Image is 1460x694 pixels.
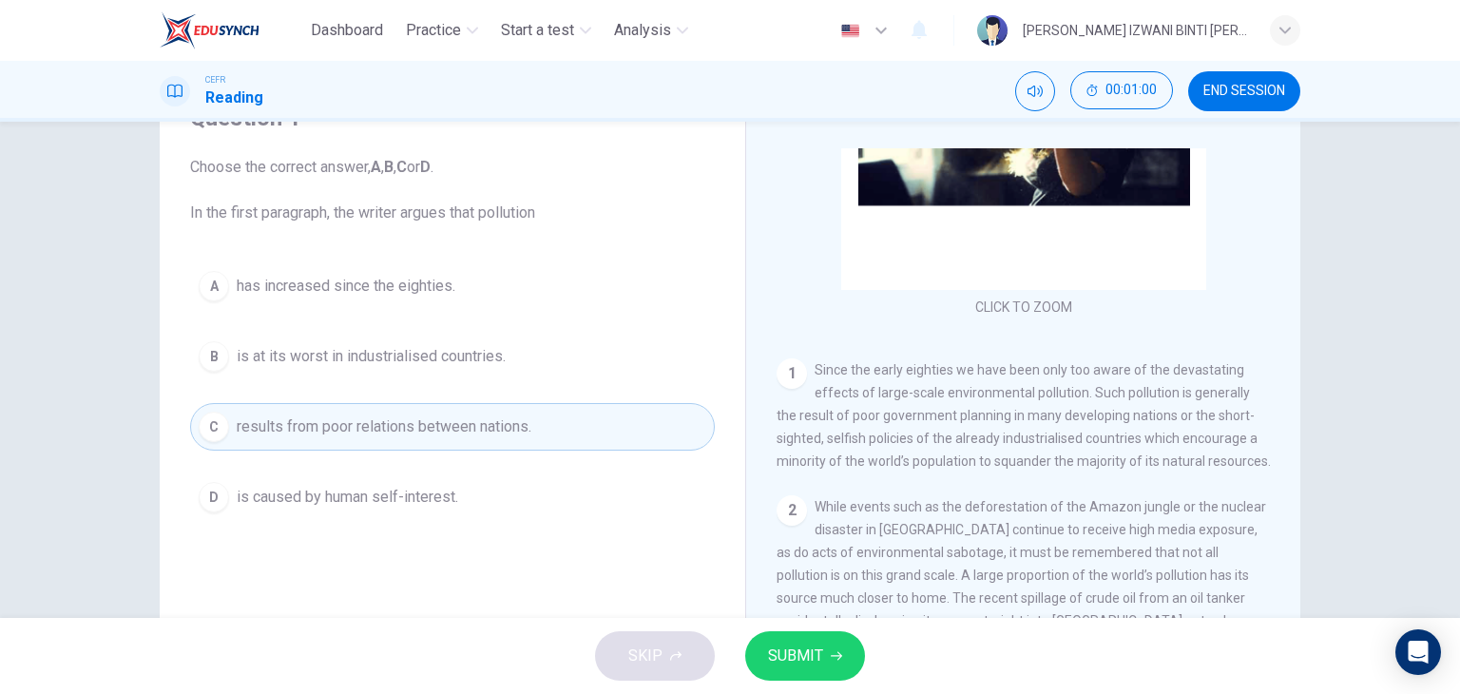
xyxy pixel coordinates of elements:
div: [PERSON_NAME] IZWANI BINTI [PERSON_NAME] [1023,19,1247,42]
span: has increased since the eighties. [237,275,455,298]
div: B [199,341,229,372]
button: Analysis [606,13,696,48]
div: D [199,482,229,512]
span: 00:01:00 [1105,83,1157,98]
span: Dashboard [311,19,383,42]
span: is caused by human self-interest. [237,486,458,509]
button: Dis caused by human self-interest. [190,473,715,521]
span: results from poor relations between nations. [237,415,531,438]
div: Hide [1070,71,1173,111]
div: 2 [777,495,807,526]
div: Open Intercom Messenger [1395,629,1441,675]
span: Choose the correct answer, , , or . In the first paragraph, the writer argues that pollution [190,156,715,224]
span: CEFR [205,73,225,87]
a: EduSynch logo [160,11,303,49]
button: SUBMIT [745,631,865,681]
button: Practice [398,13,486,48]
h1: Reading [205,87,263,109]
b: C [396,158,407,176]
span: END SESSION [1203,84,1285,99]
b: B [384,158,394,176]
div: C [199,412,229,442]
b: A [371,158,381,176]
span: is at its worst in industrialised countries. [237,345,506,368]
img: EduSynch logo [160,11,259,49]
img: en [838,24,862,38]
span: Practice [406,19,461,42]
button: Cresults from poor relations between nations. [190,403,715,451]
span: Start a test [501,19,574,42]
span: Analysis [614,19,671,42]
button: Bis at its worst in industrialised countries. [190,333,715,380]
b: D [420,158,431,176]
img: Profile picture [977,15,1008,46]
div: 1 [777,358,807,389]
button: Start a test [493,13,599,48]
button: Ahas increased since the eighties. [190,262,715,310]
button: END SESSION [1188,71,1300,111]
div: A [199,271,229,301]
button: 00:01:00 [1070,71,1173,109]
span: SUBMIT [768,643,823,669]
span: Since the early eighties we have been only too aware of the devastating effects of large-scale en... [777,362,1271,469]
div: Mute [1015,71,1055,111]
button: Dashboard [303,13,391,48]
